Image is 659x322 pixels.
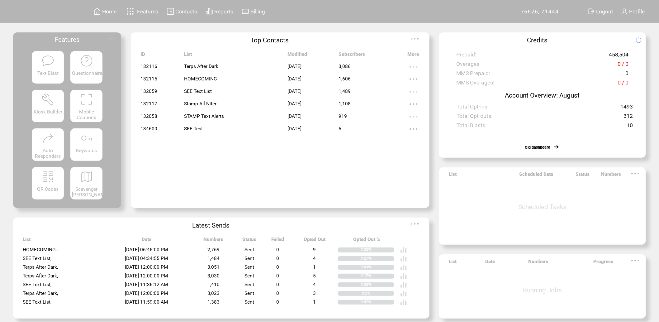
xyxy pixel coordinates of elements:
[627,122,633,132] span: 10
[276,247,279,252] span: 0
[125,6,136,17] img: features.svg
[339,113,347,119] span: 919
[361,282,394,287] div: 0.28%
[125,247,168,252] span: [DATE] 06:45:00 PM
[184,101,216,107] span: Stamp All Niter
[207,299,220,305] span: 1,383
[361,248,394,252] div: 0.33%
[251,36,289,44] span: Top Contacts
[523,286,562,294] span: Running Jobs
[288,51,307,61] span: Modified
[407,73,420,85] img: ellypsis.svg
[276,299,279,305] span: 0
[207,247,220,252] span: 2,769
[72,186,109,198] span: Scavenger [PERSON_NAME]
[339,51,365,61] span: Subscribers
[125,299,168,305] span: [DATE] 11:59:00 AM
[203,237,223,246] span: Numbers
[41,170,55,183] img: qr.svg
[361,265,394,270] div: 0.03%
[244,247,254,252] span: Sent
[244,256,254,261] span: Sent
[140,89,157,94] span: 132059
[457,103,489,113] span: Total Opt-ins:
[244,273,254,279] span: Sent
[621,103,633,113] span: 1493
[23,264,58,270] span: Terps After Dark,
[276,282,279,287] span: 0
[184,89,212,94] span: SEE Text List
[609,51,628,61] span: 458,504
[124,5,159,17] a: Features
[485,259,495,268] span: Date
[140,51,145,61] span: ID
[525,145,551,150] a: Old dashboard
[313,282,316,287] span: 4
[596,8,614,15] span: Logout
[339,126,341,132] span: 5
[621,7,628,15] img: profile.svg
[142,237,151,246] span: Date
[242,237,256,246] span: Status
[207,264,220,270] span: 3,051
[521,8,559,15] span: 76626, 71444
[407,51,419,61] span: More
[518,203,567,211] span: Scheduled Tasks
[313,273,316,279] span: 5
[400,255,407,262] img: poll%20-%20white.svg
[400,281,407,288] img: poll%20-%20white.svg
[205,7,234,16] a: Reports
[140,126,157,132] span: 134600
[400,264,407,271] img: poll%20-%20white.svg
[527,36,548,44] span: Credits
[184,64,218,69] span: Terps After Dark
[618,61,628,71] span: 0 / 0
[449,171,457,181] span: List
[456,61,481,71] span: Overages:
[244,299,254,305] span: Sent
[400,273,407,280] img: poll%20-%20white.svg
[214,8,233,15] span: Reports
[449,259,457,268] span: List
[457,113,492,123] span: Total Opt-outs:
[353,237,380,246] span: Opted Out %
[192,222,230,229] span: Latest Sends
[407,85,420,98] img: ellypsis.svg
[407,60,420,73] img: ellypsis.svg
[407,123,420,135] img: ellypsis.svg
[34,109,62,115] span: Kiosk Builder
[207,291,220,296] span: 3,023
[76,148,97,153] span: Keywords
[244,291,254,296] span: Sent
[41,93,55,106] img: tool%201.svg
[23,273,58,279] span: Terps After Dark,
[456,79,494,89] span: MMS Overages:
[313,264,316,270] span: 1
[184,113,224,119] span: STAMP Text Alerts
[407,110,420,123] img: ellypsis.svg
[400,247,407,253] img: poll%20-%20white.svg
[288,113,302,119] span: [DATE]
[594,259,614,268] span: Progress
[400,299,407,306] img: poll%20-%20white.svg
[361,300,394,305] div: 0.07%
[629,167,642,180] img: ellypsis.svg
[140,64,157,69] span: 132116
[588,7,595,15] img: exit.svg
[184,126,203,132] span: SEE Test
[361,256,394,261] div: 0.27%
[102,8,116,15] span: Home
[313,247,316,252] span: 9
[37,186,59,192] span: QR Codes
[620,7,646,16] a: Profile
[400,290,407,297] img: poll%20-%20white.svg
[339,64,351,69] span: 3,086
[137,8,158,15] span: Features
[276,273,279,279] span: 0
[32,51,64,83] a: Text Blast
[304,237,326,246] span: Opted Out
[37,70,59,76] span: Text Blast
[32,90,64,122] a: Kiosk Builder
[105,32,117,45] img: ellypsis.svg
[276,264,279,270] span: 0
